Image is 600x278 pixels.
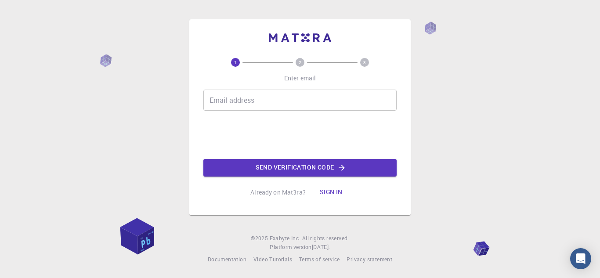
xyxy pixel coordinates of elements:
[312,243,330,250] span: [DATE] .
[251,234,269,243] span: © 2025
[302,234,349,243] span: All rights reserved.
[284,74,316,83] p: Enter email
[203,159,397,177] button: Send verification code
[234,59,237,65] text: 1
[208,255,246,264] a: Documentation
[270,235,300,242] span: Exabyte Inc.
[299,256,340,263] span: Terms of service
[570,248,591,269] div: Open Intercom Messenger
[270,234,300,243] a: Exabyte Inc.
[253,255,292,264] a: Video Tutorials
[253,256,292,263] span: Video Tutorials
[208,256,246,263] span: Documentation
[312,243,330,252] a: [DATE].
[347,255,392,264] a: Privacy statement
[250,188,306,197] p: Already on Mat3ra?
[313,184,350,201] button: Sign in
[270,243,311,252] span: Platform version
[363,59,366,65] text: 3
[347,256,392,263] span: Privacy statement
[299,255,340,264] a: Terms of service
[299,59,301,65] text: 2
[233,118,367,152] iframe: reCAPTCHA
